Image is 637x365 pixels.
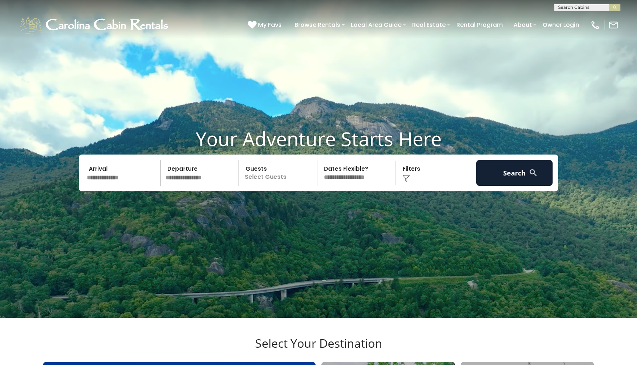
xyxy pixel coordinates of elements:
a: Owner Login [539,18,583,31]
p: Select Guests [241,160,317,186]
a: Real Estate [408,18,449,31]
img: mail-regular-white.png [608,20,619,30]
a: Browse Rentals [291,18,344,31]
img: filter--v1.png [403,175,410,182]
img: search-regular-white.png [529,168,538,177]
h1: Your Adventure Starts Here [6,127,631,150]
span: My Favs [258,20,282,29]
img: phone-regular-white.png [590,20,601,30]
a: My Favs [248,20,283,30]
a: Local Area Guide [347,18,405,31]
button: Search [476,160,553,186]
a: About [510,18,536,31]
a: Rental Program [453,18,507,31]
img: White-1-1-2.png [18,14,171,36]
h3: Select Your Destination [42,336,595,362]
